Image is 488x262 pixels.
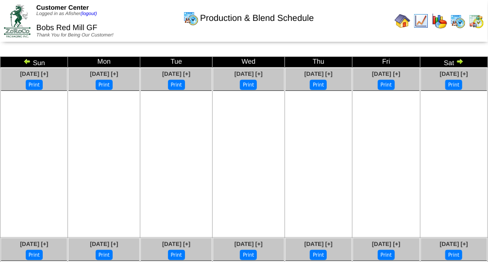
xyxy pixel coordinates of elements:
span: Logged in as Afisher [36,11,97,17]
a: [DATE] [+] [20,70,48,77]
button: Print [168,250,185,260]
img: graph.gif [432,13,447,29]
td: Sun [0,57,68,68]
button: Print [310,250,327,260]
a: [DATE] [+] [235,241,263,247]
a: (logout) [81,11,97,17]
button: Print [378,80,395,90]
button: Print [96,80,113,90]
img: calendarinout.gif [469,13,484,29]
a: [DATE] [+] [90,241,118,247]
button: Print [26,80,43,90]
img: calendarprod.gif [450,13,466,29]
td: Sat [420,57,488,68]
span: Production & Blend Schedule [200,13,314,23]
img: arrowleft.gif [23,57,31,65]
a: [DATE] [+] [235,70,263,77]
td: Mon [68,57,140,68]
a: [DATE] [+] [372,241,400,247]
button: Print [96,250,113,260]
td: Wed [212,57,285,68]
a: [DATE] [+] [440,70,468,77]
a: [DATE] [+] [304,70,333,77]
button: Print [26,250,43,260]
span: Bobs Red Mill GF [36,24,97,32]
td: Fri [353,57,420,68]
button: Print [240,80,257,90]
span: Thank You for Being Our Customer! [36,33,114,38]
a: [DATE] [+] [162,70,190,77]
img: calendarprod.gif [183,10,199,26]
a: [DATE] [+] [440,241,468,247]
img: arrowright.gif [456,57,464,65]
td: Thu [285,57,352,68]
a: [DATE] [+] [20,241,48,247]
button: Print [310,80,327,90]
img: home.gif [395,13,410,29]
button: Print [240,250,257,260]
td: Tue [140,57,213,68]
a: [DATE] [+] [162,241,190,247]
a: [DATE] [+] [90,70,118,77]
a: [DATE] [+] [372,70,400,77]
button: Print [378,250,395,260]
button: Print [168,80,185,90]
img: line_graph.gif [413,13,429,29]
button: Print [445,250,462,260]
img: ZoRoCo_Logo(Green%26Foil)%20jpg.webp [4,4,31,37]
a: [DATE] [+] [304,241,333,247]
span: Customer Center [36,4,89,11]
button: Print [445,80,462,90]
